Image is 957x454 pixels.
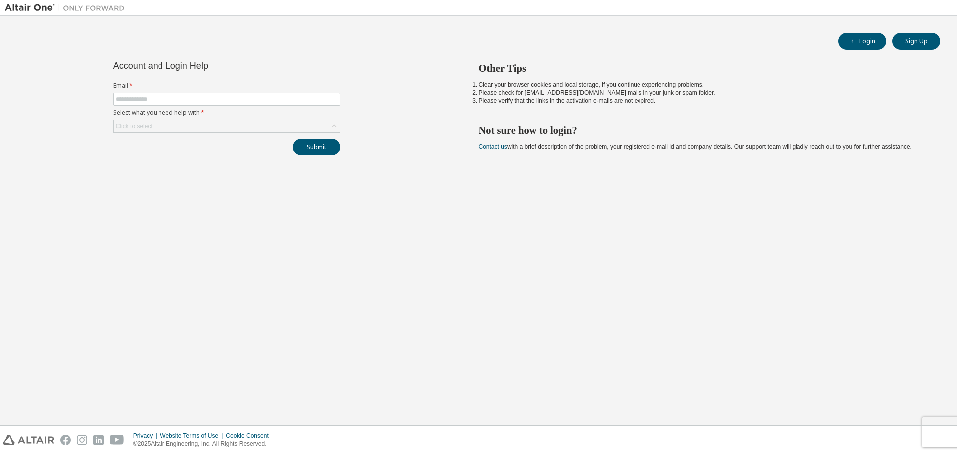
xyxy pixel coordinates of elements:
img: youtube.svg [110,435,124,445]
div: Privacy [133,432,160,440]
img: Altair One [5,3,130,13]
label: Select what you need help with [113,109,340,117]
button: Login [838,33,886,50]
p: © 2025 Altair Engineering, Inc. All Rights Reserved. [133,440,275,448]
img: altair_logo.svg [3,435,54,445]
button: Sign Up [892,33,940,50]
li: Please check for [EMAIL_ADDRESS][DOMAIN_NAME] mails in your junk or spam folder. [479,89,923,97]
div: Cookie Consent [226,432,274,440]
li: Please verify that the links in the activation e-mails are not expired. [479,97,923,105]
button: Submit [293,139,340,155]
span: with a brief description of the problem, your registered e-mail id and company details. Our suppo... [479,143,912,150]
img: facebook.svg [60,435,71,445]
h2: Other Tips [479,62,923,75]
div: Account and Login Help [113,62,295,70]
img: instagram.svg [77,435,87,445]
img: linkedin.svg [93,435,104,445]
div: Click to select [116,122,153,130]
div: Website Terms of Use [160,432,226,440]
a: Contact us [479,143,507,150]
h2: Not sure how to login? [479,124,923,137]
li: Clear your browser cookies and local storage, if you continue experiencing problems. [479,81,923,89]
label: Email [113,82,340,90]
div: Click to select [114,120,340,132]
